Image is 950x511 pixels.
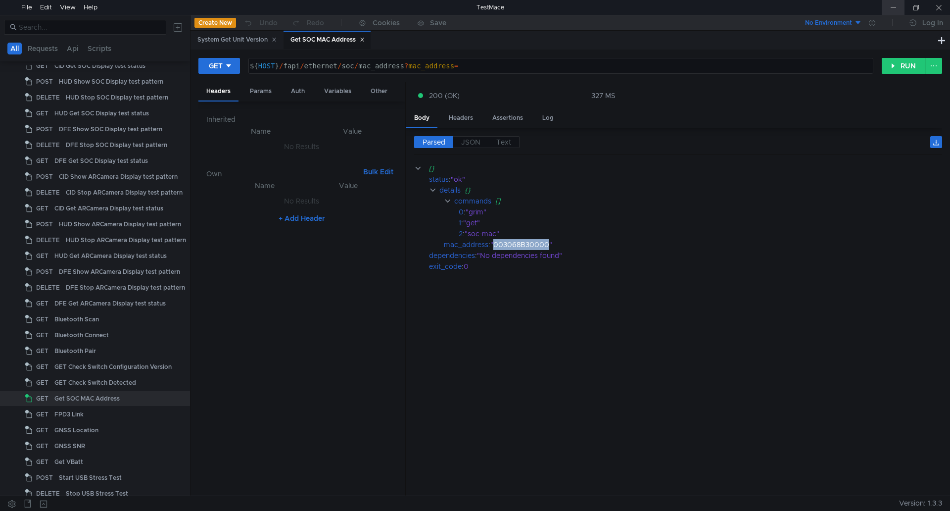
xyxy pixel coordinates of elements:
[922,17,943,29] div: Log In
[466,206,928,217] div: "grim"
[206,168,359,180] h6: Own
[429,250,942,261] div: :
[54,201,163,216] div: CID Get ARCamera Display test status
[36,249,48,263] span: GET
[194,18,236,28] button: Create New
[36,375,48,390] span: GET
[459,228,463,239] div: 2
[54,153,148,168] div: DFE Get SOC Display test status
[59,470,122,485] div: Start USB Stress Test
[36,201,48,216] span: GET
[363,82,395,101] div: Other
[36,423,48,438] span: GET
[444,239,488,250] div: mac_address
[59,169,178,184] div: CID Show ARCamera Display test pattern
[36,58,48,73] span: GET
[439,185,461,196] div: details
[54,359,172,374] div: GET Check Switch Configuration Version
[36,328,48,343] span: GET
[36,217,53,232] span: POST
[36,90,60,105] span: DELETE
[36,439,48,454] span: GET
[36,296,48,311] span: GET
[465,228,928,239] div: "soc-mac"
[25,43,61,54] button: Requests
[54,407,84,422] div: FPD3 Link
[429,261,462,272] div: exit_code
[465,185,929,196] div: {}
[236,15,285,30] button: Undo
[430,19,446,26] div: Save
[66,280,185,295] div: DFE Stop ARCamera Display test pattern
[197,35,277,45] div: System Get Unit Version
[36,233,60,248] span: DELETE
[793,15,862,31] button: No Environment
[359,166,397,178] button: Bulk Edit
[459,217,461,228] div: 1
[591,91,616,100] div: 327 MS
[441,109,481,127] div: Headers
[36,391,48,406] span: GET
[882,58,926,74] button: RUN
[534,109,562,127] div: Log
[209,60,223,71] div: GET
[484,109,531,127] div: Assertions
[242,82,280,101] div: Params
[54,455,83,469] div: Get VBatt
[214,125,307,137] th: Name
[307,180,389,192] th: Value
[290,35,365,45] div: Get SOC MAC Address
[36,359,48,374] span: GET
[59,217,181,232] div: HUD Show ARCamera Display test pattern
[54,328,109,343] div: Bluetooth Connect
[284,142,319,151] nz-embed-empty: No Results
[283,82,313,101] div: Auth
[198,58,240,74] button: GET
[54,249,167,263] div: HUD Get ARCamera Display test status
[490,239,929,250] div: "003068B30000"
[428,163,928,174] div: {}
[373,17,400,29] div: Cookies
[459,206,942,217] div: :
[36,407,48,422] span: GET
[66,486,128,501] div: Stop USB Stress Test
[54,375,136,390] div: GET Check Switch Detected
[429,250,475,261] div: dependencies
[477,250,929,261] div: "No dependencies found"
[459,228,942,239] div: :
[36,106,48,121] span: GET
[459,217,942,228] div: :
[461,138,480,147] span: JSON
[307,17,324,29] div: Redo
[54,391,120,406] div: Get SOC MAC Address
[54,58,145,73] div: CID Get SOC Display test status
[7,43,22,54] button: All
[423,138,445,147] span: Parsed
[36,455,48,469] span: GET
[284,197,319,205] nz-embed-empty: No Results
[36,153,48,168] span: GET
[66,138,167,153] div: DFE Stop SOC Display test pattern
[54,439,85,454] div: GNSS SNR
[36,169,53,184] span: POST
[429,261,942,272] div: :
[66,90,168,105] div: HUD Stop SOC Display test pattern
[59,74,163,89] div: HUD Show SOC Display test pattern
[59,264,180,279] div: DFE Show ARCamera Display test pattern
[59,122,162,137] div: DFE Show SOC Display test pattern
[66,185,183,200] div: CID Stop ARCamera Display test pattern
[54,312,99,327] div: Bluetooth Scan
[36,344,48,358] span: GET
[406,109,437,128] div: Body
[36,312,48,327] span: GET
[19,22,160,33] input: Search...
[275,212,329,224] button: + Add Header
[429,174,449,185] div: status
[85,43,114,54] button: Scripts
[206,113,397,125] h6: Inherited
[899,496,942,511] span: Version: 1.3.3
[54,106,149,121] div: HUD Get SOC Display test status
[496,138,511,147] span: Text
[451,174,928,185] div: "ok"
[54,296,166,311] div: DFE Get ARCamera Display test status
